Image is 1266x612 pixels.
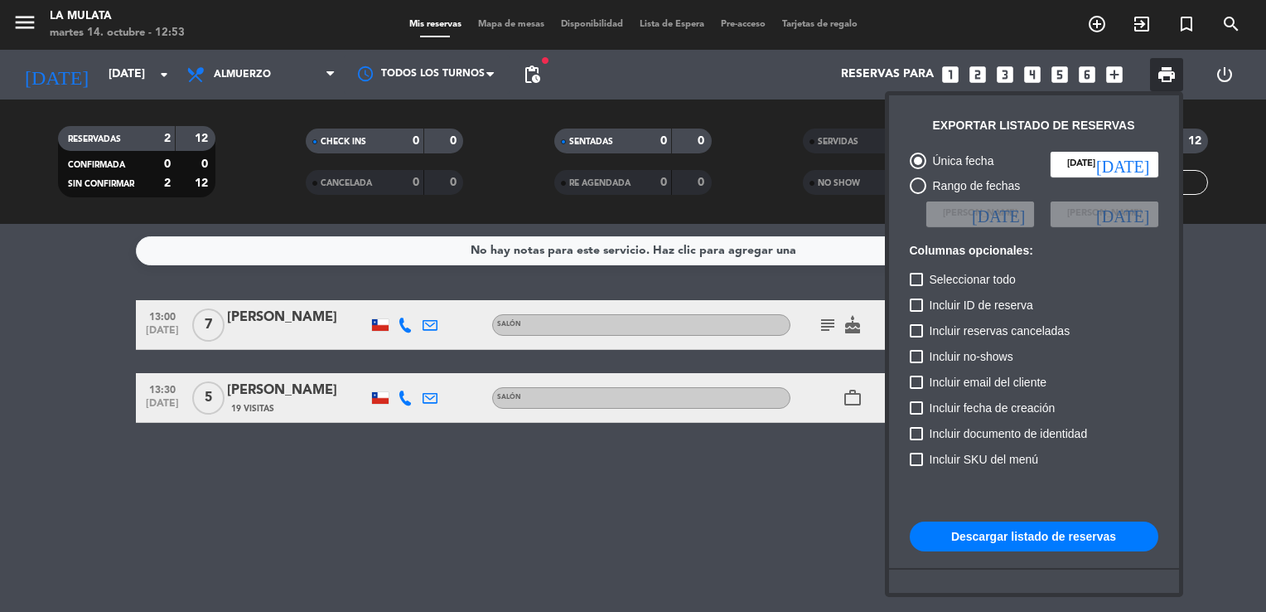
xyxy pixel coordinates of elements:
span: Incluir SKU del menú [930,449,1039,469]
button: Descargar listado de reservas [910,522,1158,551]
h6: Columnas opcionales: [910,244,1158,258]
span: Incluir email del cliente [930,372,1047,392]
span: Incluir documento de identidad [930,424,1088,444]
span: Incluir reservas canceladas [930,321,1070,341]
span: Incluir no-shows [930,347,1013,367]
span: [PERSON_NAME] [1067,206,1142,221]
i: [DATE] [1096,206,1149,222]
div: Única fecha [926,152,994,171]
span: Seleccionar todo [930,270,1016,289]
span: Incluir ID de reserva [930,295,1033,315]
span: print [1157,65,1177,85]
span: [PERSON_NAME] [943,206,1017,221]
div: Rango de fechas [926,177,1021,196]
i: [DATE] [972,206,1025,222]
div: Exportar listado de reservas [933,116,1135,135]
span: Incluir fecha de creación [930,398,1056,418]
i: [DATE] [1096,156,1149,172]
